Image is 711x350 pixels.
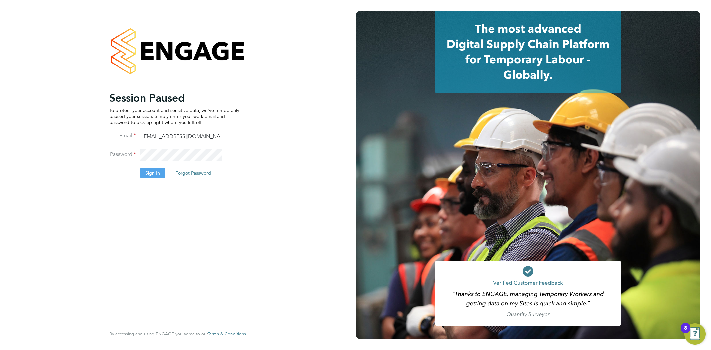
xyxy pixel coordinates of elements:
[140,168,165,178] button: Sign In
[109,151,136,158] label: Password
[109,331,246,337] span: By accessing and using ENGAGE you agree to our
[684,328,687,337] div: 8
[140,131,222,143] input: Enter your work email...
[208,331,246,337] a: Terms & Conditions
[109,107,239,126] p: To protect your account and sensitive data, we've temporarily paused your session. Simply enter y...
[109,132,136,139] label: Email
[109,91,239,105] h2: Session Paused
[170,168,216,178] button: Forgot Password
[684,323,706,345] button: Open Resource Center, 8 new notifications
